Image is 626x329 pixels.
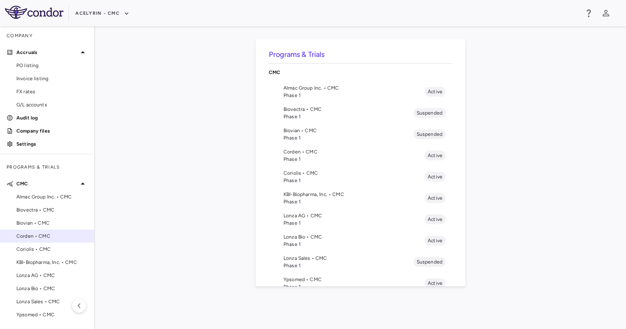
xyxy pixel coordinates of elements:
[16,114,88,122] p: Audit log
[269,49,452,60] h6: Programs & Trials
[16,140,88,148] p: Settings
[284,169,424,177] span: Coriolis • CMC
[75,7,129,20] button: Acelyrin - CMC
[16,285,88,292] span: Lonza Bio • CMC
[16,127,88,135] p: Company files
[16,75,88,82] span: Invoice listing
[284,233,424,241] span: Lonza Bio • CMC
[284,177,424,184] span: Phase 1
[269,145,452,166] li: Corden • CMCPhase 1Active
[413,258,446,266] span: Suspended
[413,131,446,138] span: Suspended
[284,84,424,92] span: Almac Group Inc. • CMC
[424,173,446,180] span: Active
[284,155,424,163] span: Phase 1
[284,283,424,291] span: Phase 1
[16,88,88,95] span: FX rates
[16,101,88,108] span: G/L accounts
[269,187,452,209] li: KBI-Biopharma, Inc. • CMCPhase 1Active
[269,230,452,251] li: Lonza Bio • CMCPhase 1Active
[284,191,424,198] span: KBI-Biopharma, Inc. • CMC
[16,193,88,201] span: Almac Group Inc. • CMC
[284,148,424,155] span: Corden • CMC
[284,241,424,248] span: Phase 1
[16,232,88,240] span: Corden • CMC
[5,6,64,19] img: logo-full-BYUhSk78.svg
[16,62,88,69] span: PO listing
[269,273,452,294] li: Ypsomed • CMCPhase 1Active
[269,102,452,124] li: Biovectra • CMCPhase 1Suspended
[284,198,424,205] span: Phase 1
[16,49,78,56] p: Accruals
[284,219,424,227] span: Phase 1
[424,88,446,95] span: Active
[269,69,452,76] p: CMC
[16,272,88,279] span: Lonza AG • CMC
[16,311,88,318] span: Ypsomed • CMC
[284,134,413,142] span: Phase 1
[269,251,452,273] li: Lonza Sales • CMCPhase 1Suspended
[269,209,452,230] li: Lonza AG • CMCPhase 1Active
[284,106,413,113] span: Biovectra • CMC
[424,216,446,223] span: Active
[16,246,88,253] span: Coriolis • CMC
[424,194,446,202] span: Active
[413,109,446,117] span: Suspended
[16,298,88,305] span: Lonza Sales • CMC
[16,206,88,214] span: Biovectra • CMC
[16,180,78,187] p: CMC
[269,124,452,145] li: Biovian • CMCPhase 1Suspended
[269,81,452,102] li: Almac Group Inc. • CMCPhase 1Active
[284,276,424,283] span: Ypsomed • CMC
[424,237,446,244] span: Active
[284,262,413,269] span: Phase 1
[16,259,88,266] span: KBI-Biopharma, Inc. • CMC
[284,127,413,134] span: Biovian • CMC
[424,152,446,159] span: Active
[284,92,424,99] span: Phase 1
[284,212,424,219] span: Lonza AG • CMC
[16,219,88,227] span: Biovian • CMC
[269,64,452,81] div: CMC
[284,255,413,262] span: Lonza Sales • CMC
[269,166,452,187] li: Coriolis • CMCPhase 1Active
[284,113,413,120] span: Phase 1
[424,279,446,287] span: Active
